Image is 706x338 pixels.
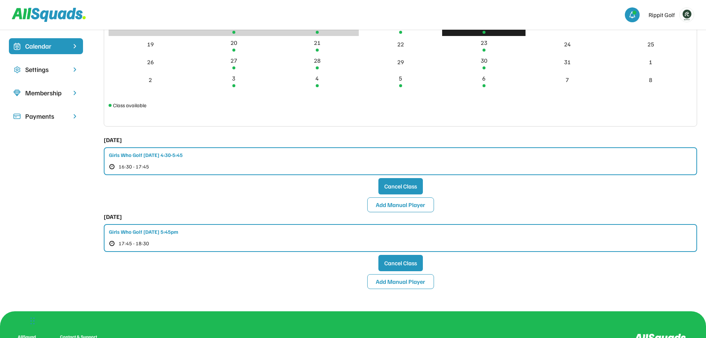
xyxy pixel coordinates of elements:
[13,113,21,120] img: Icon%20%2815%29.svg
[397,40,404,49] div: 22
[231,38,237,47] div: 20
[481,56,487,65] div: 30
[71,43,79,50] img: chevron-right%20copy%203.svg
[314,38,321,47] div: 21
[119,164,149,169] span: 16:30 - 17:45
[71,66,79,73] img: chevron-right.svg
[25,111,67,121] div: Payments
[13,66,21,73] img: Icon%20copy%2016.svg
[482,74,485,83] div: 6
[566,75,569,84] div: 7
[71,89,79,96] img: chevron-right.svg
[629,11,636,19] img: bell-03%20%281%29.svg
[109,228,178,236] div: Girls Who Golf [DATE] 5:45pm
[647,40,654,49] div: 25
[109,151,183,159] div: Girls Who Golf [DATE] 4:30-5:45
[25,41,67,51] div: Calendar
[13,43,21,50] img: Icon%20%2825%29.svg
[232,74,235,83] div: 3
[13,89,21,97] img: Icon%20copy%208.svg
[147,40,154,49] div: 19
[481,38,487,47] div: 23
[315,74,319,83] div: 4
[649,75,652,84] div: 8
[25,65,67,75] div: Settings
[25,88,67,98] div: Membership
[367,274,434,289] button: Add Manual Player
[378,178,423,194] button: Cancel Class
[649,58,652,66] div: 1
[113,101,146,109] div: Class available
[71,113,79,120] img: chevron-right.svg
[231,56,237,65] div: 27
[564,58,571,66] div: 31
[109,162,194,171] button: 16:30 - 17:45
[564,40,571,49] div: 24
[378,255,423,271] button: Cancel Class
[314,56,321,65] div: 28
[367,197,434,212] button: Add Manual Player
[104,212,122,221] div: [DATE]
[149,75,152,84] div: 2
[649,10,675,19] div: Rippit Golf
[680,8,694,22] img: Rippitlogov2_green.png
[147,58,154,66] div: 26
[104,135,122,144] div: [DATE]
[397,58,404,66] div: 29
[119,241,149,246] span: 17:45 - 18:30
[399,74,402,83] div: 5
[109,239,194,248] button: 17:45 - 18:30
